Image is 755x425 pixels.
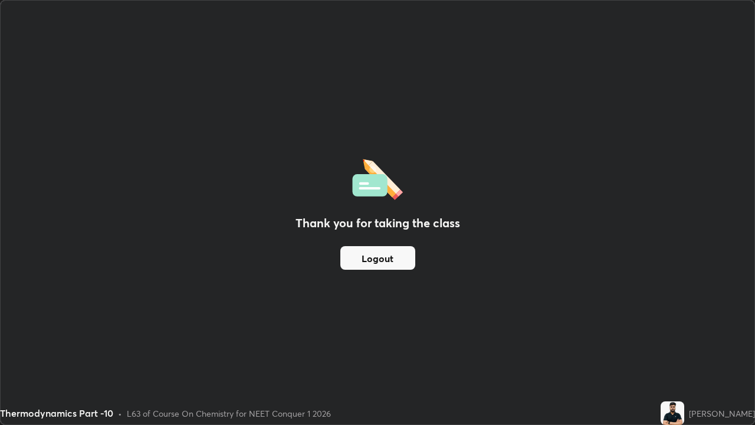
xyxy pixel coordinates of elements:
[689,407,755,420] div: [PERSON_NAME]
[340,246,415,270] button: Logout
[661,401,684,425] img: 8394fe8a1e6941218e61db61d39fec43.jpg
[118,407,122,420] div: •
[352,155,403,200] img: offlineFeedback.1438e8b3.svg
[296,214,460,232] h2: Thank you for taking the class
[127,407,331,420] div: L63 of Course On Chemistry for NEET Conquer 1 2026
